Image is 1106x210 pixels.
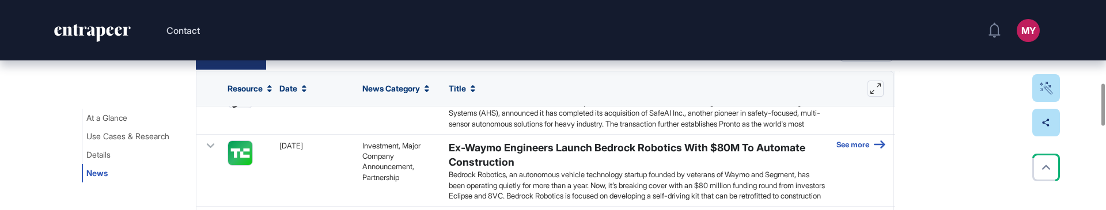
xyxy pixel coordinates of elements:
[228,84,263,93] span: Resource
[86,169,108,178] span: News
[836,83,885,128] a: See more
[449,169,825,200] div: Bedrock Robotics, an autonomous vehicle technology startup founded by veterans of Waymo and Segme...
[868,81,884,97] button: Expand list
[449,97,825,128] div: [DATE] On [DATE], [URL], Inc., the industry leader in scalable, affordable, OEM-agnostic Autonomo...
[228,83,253,108] img: www.marklines.com
[362,84,420,93] span: News Category
[86,113,127,123] span: At a Glance
[82,164,112,182] button: News
[82,146,115,164] button: Details
[449,84,466,93] span: Title
[166,23,200,38] button: Contact
[86,132,169,141] span: Use Cases & Research
[228,140,253,166] img: techcrunch.com
[86,150,111,159] span: Details
[279,140,303,151] div: [DATE]
[449,140,825,169] div: Ex-Waymo Engineers Launch Bedrock Robotics With $80M To Automate Construction
[1017,19,1040,42] button: MY
[362,140,437,182] div: Investment, Major Company Announcement, Partnership
[82,127,174,146] button: Use Cases & Research
[836,140,885,200] a: See more
[82,109,132,127] button: At a Glance
[53,24,132,46] a: entrapeer-logo
[279,84,297,93] span: Date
